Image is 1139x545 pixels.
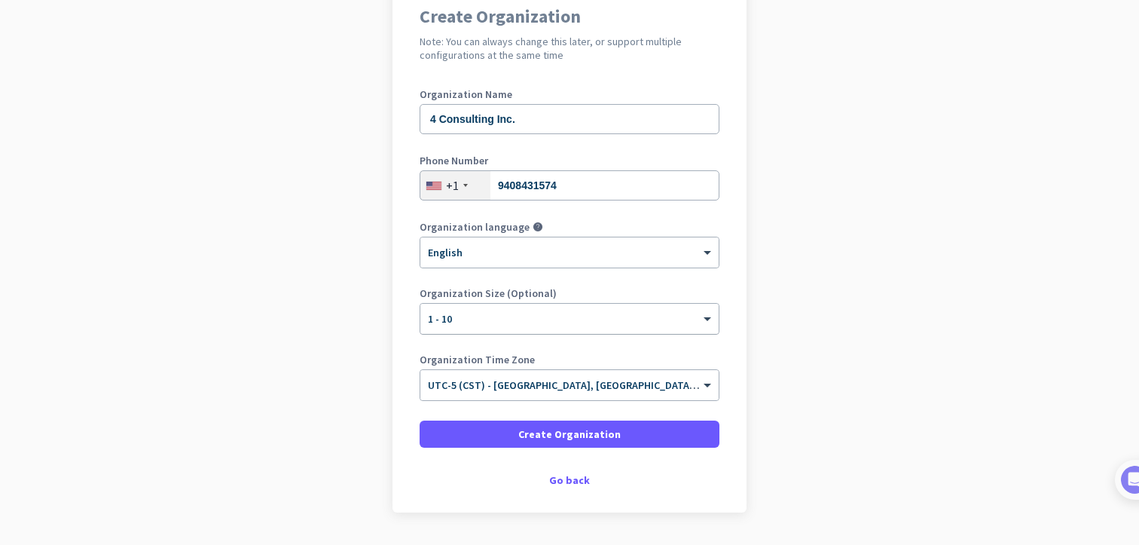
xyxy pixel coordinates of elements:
[420,288,719,299] label: Organization Size (Optional)
[420,475,719,485] div: Go back
[420,354,719,365] label: Organization Time Zone
[446,178,459,193] div: +1
[420,8,719,26] h1: Create Organization
[420,89,719,100] label: Organization Name
[420,222,530,232] label: Organization language
[420,35,719,62] h2: Note: You can always change this later, or support multiple configurations at the same time
[420,155,719,166] label: Phone Number
[420,104,719,134] input: What is the name of your organization?
[420,170,719,201] input: 201-555-0123
[533,222,543,232] i: help
[420,421,719,448] button: Create Organization
[518,427,621,442] span: Create Organization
